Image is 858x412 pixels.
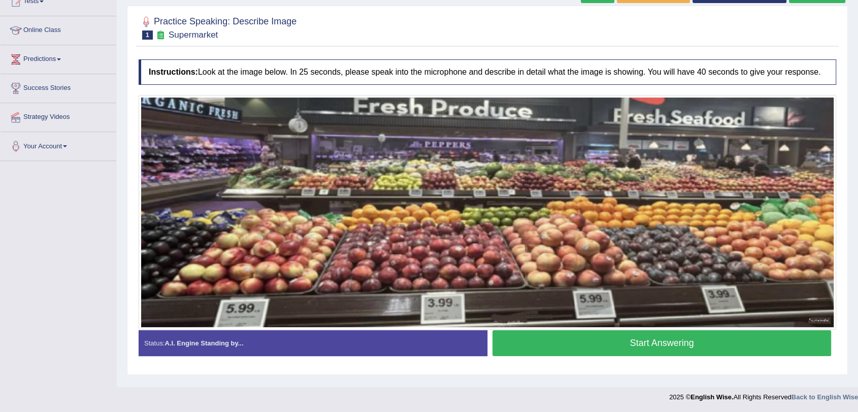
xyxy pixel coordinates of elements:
[139,330,487,356] div: Status:
[1,132,116,157] a: Your Account
[149,68,198,76] b: Instructions:
[1,74,116,100] a: Success Stories
[1,103,116,129] a: Strategy Videos
[169,30,218,40] small: Supermarket
[669,387,858,402] div: 2025 © All Rights Reserved
[1,16,116,42] a: Online Class
[1,45,116,71] a: Predictions
[791,393,858,401] a: Back to English Wise
[690,393,733,401] strong: English Wise.
[142,30,153,40] span: 1
[155,30,166,40] small: Exam occurring question
[139,14,296,40] h2: Practice Speaking: Describe Image
[139,59,836,85] h4: Look at the image below. In 25 seconds, please speak into the microphone and describe in detail w...
[492,330,831,356] button: Start Answering
[164,339,243,347] strong: A.I. Engine Standing by...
